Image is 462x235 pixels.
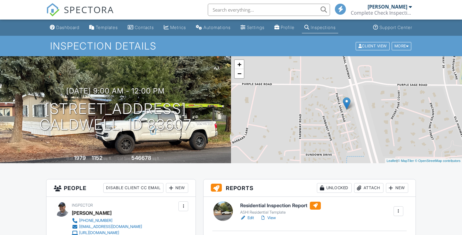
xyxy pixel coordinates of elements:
[240,202,321,210] h6: Residential Inspection Report
[135,25,154,30] div: Contacts
[39,101,192,133] h1: [STREET_ADDRESS] Caldwell, ID 83607
[240,215,254,221] a: Edit
[161,22,189,33] a: Metrics
[66,87,165,95] h3: [DATE] 9:00 am - 12:00 pm
[46,179,196,197] h3: People
[240,202,321,215] a: Residential Inspection Report ASHI Residential Template
[302,22,338,33] a: Inspections
[385,158,462,163] div: |
[193,22,233,33] a: Automations (Basic)
[56,25,79,30] div: Dashboard
[240,210,321,215] div: ASHI Residential Template
[247,25,265,30] div: Settings
[380,25,412,30] div: Support Center
[103,183,163,193] div: Disable Client CC Email
[204,25,231,30] div: Automations
[96,25,118,30] div: Templates
[72,203,93,207] span: Inspector
[317,183,352,193] div: Unlocked
[351,10,412,16] div: Complete Check Inspections, LLC
[79,224,142,229] div: [EMAIL_ADDRESS][DOMAIN_NAME]
[46,3,60,17] img: The Best Home Inspection Software - Spectora
[72,224,142,230] a: [EMAIL_ADDRESS][DOMAIN_NAME]
[235,60,244,69] a: Zoom in
[92,155,102,161] div: 1152
[47,22,82,33] a: Dashboard
[371,22,415,33] a: Support Center
[368,4,407,10] div: [PERSON_NAME]
[64,3,114,16] span: SPECTORA
[392,42,412,50] div: More
[272,22,297,33] a: Company Profile
[72,218,142,224] a: [PHONE_NUMBER]
[356,42,390,50] div: Client View
[46,8,114,21] a: SPECTORA
[238,22,267,33] a: Settings
[386,183,408,193] div: New
[66,156,73,161] span: Built
[354,183,383,193] div: Attach
[387,159,397,163] a: Leaflet
[260,215,276,221] a: View
[152,156,160,161] span: sq.ft.
[415,159,460,163] a: © OpenStreetMap contributors
[235,69,244,78] a: Zoom out
[208,4,330,16] input: Search everything...
[50,41,412,51] h1: Inspection Details
[311,25,336,30] div: Inspections
[72,208,112,218] div: [PERSON_NAME]
[118,156,130,161] span: Lot Size
[398,159,414,163] a: © MapTiler
[355,43,391,48] a: Client View
[166,183,188,193] div: New
[87,22,120,33] a: Templates
[170,25,186,30] div: Metrics
[103,156,112,161] span: sq. ft.
[79,218,112,223] div: [PHONE_NUMBER]
[281,25,295,30] div: Profile
[131,155,151,161] div: 546678
[125,22,156,33] a: Contacts
[74,155,86,161] div: 1979
[204,179,416,197] h3: Reports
